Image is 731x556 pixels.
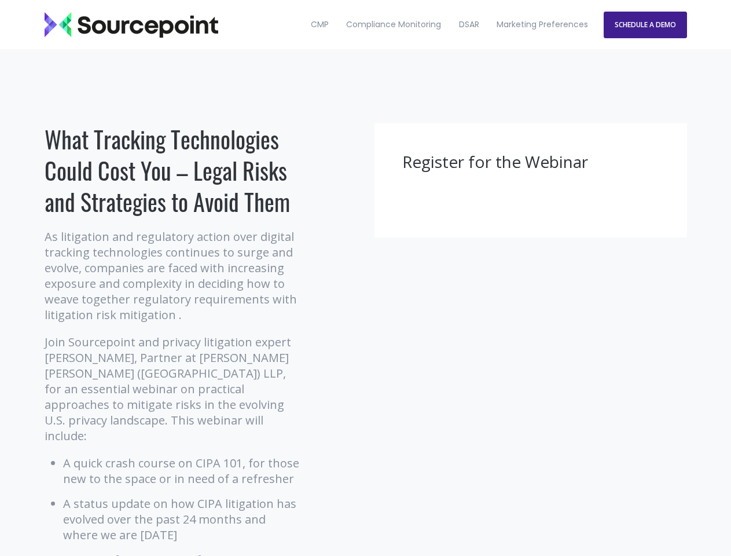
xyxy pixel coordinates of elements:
[63,455,302,487] li: A quick crash course on CIPA 101, for those new to the space or in need of a refresher
[63,496,302,543] li: A status update on how CIPA litigation has evolved over the past 24 months and where we are [DATE]
[45,123,302,217] h1: What Tracking Technologies Could Cost You – Legal Risks and Strategies to Avoid Them
[604,12,687,38] a: SCHEDULE A DEMO
[45,12,218,38] img: Sourcepoint_logo_black_transparent (2)-2
[45,334,302,444] p: Join Sourcepoint and privacy litigation expert [PERSON_NAME], Partner at [PERSON_NAME] [PERSON_NA...
[402,151,659,173] h3: Register for the Webinar
[45,229,302,323] p: As litigation and regulatory action over digital tracking technologies continues to surge and evo...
